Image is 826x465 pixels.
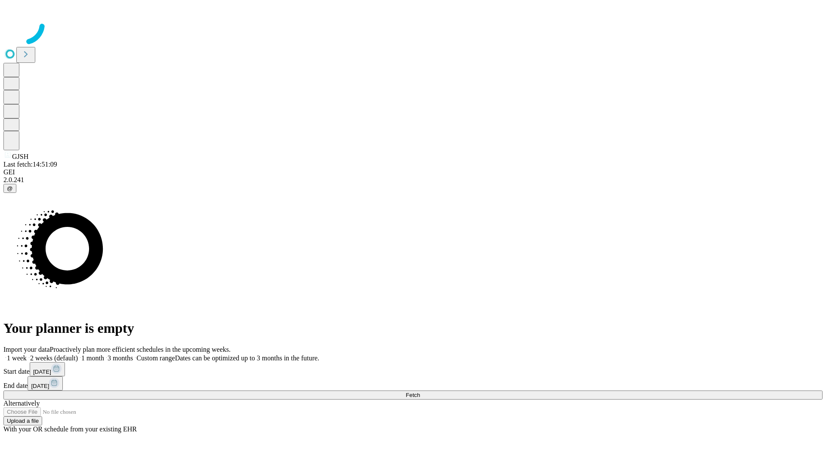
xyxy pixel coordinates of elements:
[406,392,420,398] span: Fetch
[33,369,51,375] span: [DATE]
[175,354,319,362] span: Dates can be optimized up to 3 months in the future.
[50,346,231,353] span: Proactively plan more efficient schedules in the upcoming weeks.
[3,168,823,176] div: GEI
[3,176,823,184] div: 2.0.241
[3,184,16,193] button: @
[7,354,27,362] span: 1 week
[7,185,13,192] span: @
[3,346,50,353] span: Import your data
[3,376,823,391] div: End date
[81,354,104,362] span: 1 month
[3,425,137,433] span: With your OR schedule from your existing EHR
[3,362,823,376] div: Start date
[3,161,57,168] span: Last fetch: 14:51:09
[108,354,133,362] span: 3 months
[3,391,823,400] button: Fetch
[3,320,823,336] h1: Your planner is empty
[30,362,65,376] button: [DATE]
[3,416,42,425] button: Upload a file
[12,153,28,160] span: GJSH
[30,354,78,362] span: 2 weeks (default)
[31,383,49,389] span: [DATE]
[3,400,40,407] span: Alternatively
[136,354,175,362] span: Custom range
[28,376,63,391] button: [DATE]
